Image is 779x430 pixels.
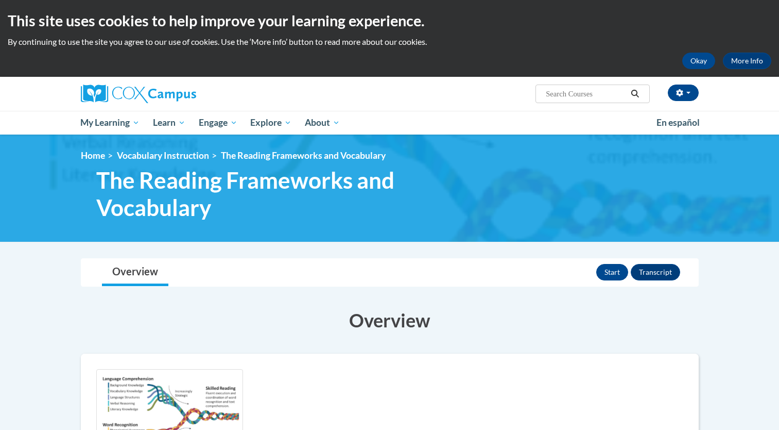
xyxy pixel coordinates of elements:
a: Learn [146,111,192,135]
p: By continuing to use the site you agree to our use of cookies. Use the ‘More info’ button to read... [8,36,771,47]
button: Account Settings [668,85,699,101]
a: Home [81,150,105,161]
span: En español [656,117,700,128]
a: Vocabulary Instruction [117,150,209,161]
span: Learn [153,117,185,129]
a: En español [650,112,706,134]
div: Main menu [65,111,714,135]
button: Okay [682,53,715,69]
span: About [305,117,340,129]
img: Cox Campus [81,85,196,103]
a: More Info [723,53,771,69]
a: About [298,111,347,135]
a: My Learning [74,111,147,135]
a: Cox Campus [81,85,276,103]
h2: This site uses cookies to help improve your learning experience. [8,10,771,31]
span: Explore [250,117,291,129]
input: Search Courses [545,88,627,100]
span: Engage [199,117,237,129]
button: Search [627,88,643,100]
a: Overview [102,259,168,286]
span: My Learning [80,117,140,129]
a: Explore [244,111,298,135]
span: The Reading Frameworks and Vocabulary [221,150,386,161]
span: The Reading Frameworks and Vocabulary [96,167,452,221]
h3: Overview [81,307,699,333]
a: Engage [192,111,244,135]
button: Transcript [631,264,680,280]
button: Start [596,264,628,280]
